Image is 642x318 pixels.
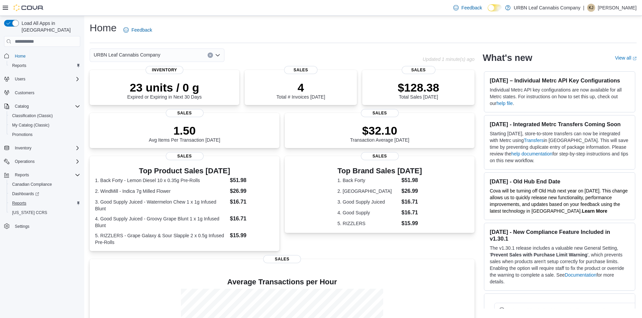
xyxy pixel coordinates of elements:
dt: 4. Good Supply [337,209,399,216]
button: Reports [7,61,83,70]
span: Users [15,76,25,82]
a: Dashboards [7,189,83,199]
dt: 1. Back Forty - Lemon Diesel 10 x 0.35g Pre-Rolls [95,177,227,184]
span: Dark Mode [488,11,488,12]
a: Classification (Classic) [9,112,56,120]
span: Operations [12,157,80,166]
a: Feedback [451,1,485,14]
h3: [DATE] - Old Hub End Date [490,178,630,185]
dd: $16.71 [230,215,274,223]
p: 1.50 [149,124,220,137]
span: Promotions [9,131,80,139]
a: My Catalog (Classic) [9,121,52,129]
button: Classification (Classic) [7,111,83,120]
span: Sales [166,109,204,117]
div: Total Sales [DATE] [398,81,439,100]
span: Reports [12,171,80,179]
div: Total # Invoices [DATE] [276,81,325,100]
dt: 1. Back Forty [337,177,399,184]
a: [US_STATE] CCRS [9,209,50,217]
button: Reports [12,171,32,179]
span: Sales [166,152,204,160]
dd: $16.71 [401,209,422,217]
p: Starting [DATE], store-to-store transfers can now be integrated with Metrc using in [GEOGRAPHIC_D... [490,130,630,164]
a: Transfers [524,138,544,143]
span: Users [12,75,80,83]
a: Feedback [121,23,155,37]
p: 23 units / 0 g [127,81,202,94]
a: Reports [9,62,29,70]
span: Feedback [461,4,482,11]
dd: $51.98 [401,176,422,184]
strong: Learn More [582,208,607,214]
a: Documentation [565,272,597,278]
span: Classification (Classic) [9,112,80,120]
span: Reports [12,201,26,206]
dd: $26.99 [401,187,422,195]
h3: Top Product Sales [DATE] [95,167,274,175]
dt: 2. WindMill - Indica 7g Milled Flower [95,188,227,195]
span: [US_STATE] CCRS [12,210,47,215]
div: Expired or Expiring in Next 30 Days [127,81,202,100]
a: Home [12,52,28,60]
h3: [DATE] - Integrated Metrc Transfers Coming Soon [490,121,630,128]
span: Classification (Classic) [12,113,53,118]
span: Sales [263,255,301,263]
span: Reports [9,62,80,70]
span: Load All Apps in [GEOGRAPHIC_DATA] [19,20,80,33]
span: Inventory [15,145,31,151]
span: My Catalog (Classic) [12,122,50,128]
button: Inventory [1,143,83,153]
p: Individual Metrc API key configurations are now available for all Metrc states. For instructions ... [490,86,630,107]
span: Reports [15,172,29,178]
p: | [583,4,584,12]
span: Inventory [146,66,183,74]
span: Canadian Compliance [9,180,80,188]
p: The v1.30.1 release includes a valuable new General Setting, ' ', which prevents sales when produ... [490,245,630,285]
span: Washington CCRS [9,209,80,217]
span: Sales [402,66,435,74]
p: $32.10 [350,124,409,137]
div: Avg Items Per Transaction [DATE] [149,124,220,143]
span: Catalog [12,102,80,110]
p: 4 [276,81,325,94]
span: My Catalog (Classic) [9,121,80,129]
span: Sales [361,109,399,117]
div: Kaitlyn Jacklin [587,4,595,12]
span: Canadian Compliance [12,182,52,187]
button: [US_STATE] CCRS [7,208,83,217]
span: Customers [12,89,80,97]
button: Inventory [12,144,34,152]
button: Customers [1,88,83,98]
h1: Home [90,21,117,35]
a: Dashboards [9,190,42,198]
button: Users [12,75,28,83]
div: Transaction Average [DATE] [350,124,409,143]
dd: $15.99 [230,232,274,240]
dt: 3. Good Supply Juiced [337,199,399,205]
button: Promotions [7,130,83,139]
dd: $16.71 [230,198,274,206]
span: Dashboards [9,190,80,198]
button: Settings [1,221,83,231]
span: Settings [12,222,80,231]
button: Operations [12,157,37,166]
h4: Average Transactions per Hour [95,278,469,286]
h3: [DATE] - New Compliance Feature Included in v1.30.1 [490,228,630,242]
button: Home [1,51,83,61]
button: Canadian Compliance [7,180,83,189]
button: My Catalog (Classic) [7,120,83,130]
span: URBN Leaf Cannabis Company [94,51,160,59]
h3: [DATE] – Individual Metrc API Key Configurations [490,77,630,84]
button: Catalog [12,102,31,110]
dd: $26.99 [230,187,274,195]
span: Catalog [15,104,29,109]
dd: $15.99 [401,219,422,227]
button: Clear input [208,52,213,58]
dt: 2. [GEOGRAPHIC_DATA] [337,188,399,195]
dt: 3. Good Supply Juiced - Watermelon Chew 1 x 1g Infused Blunt [95,199,227,212]
dd: $51.98 [230,176,274,184]
button: Reports [7,199,83,208]
span: Reports [9,199,80,207]
p: [PERSON_NAME] [598,4,637,12]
